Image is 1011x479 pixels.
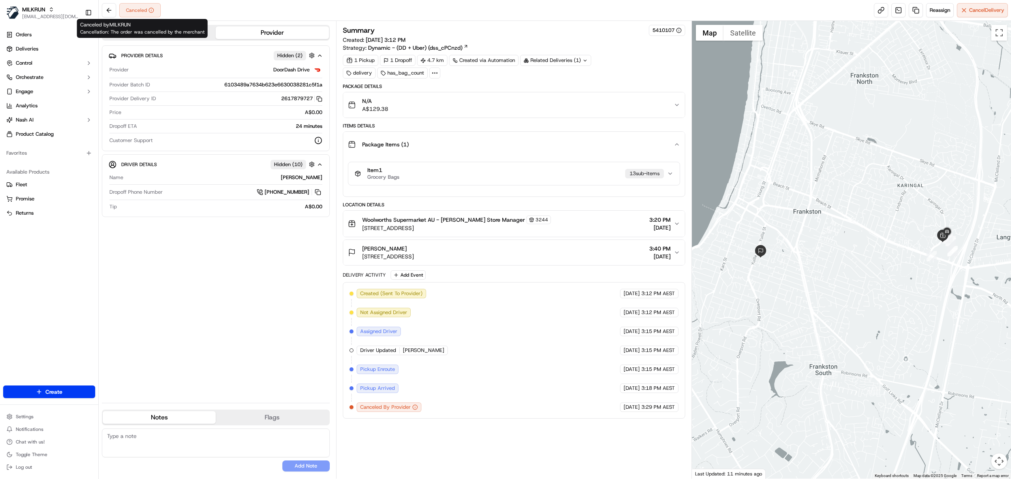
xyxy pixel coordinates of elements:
[3,449,95,460] button: Toggle Theme
[624,366,640,373] span: [DATE]
[624,404,640,411] span: [DATE]
[109,158,323,171] button: Driver DetailsHidden (10)
[3,28,95,41] a: Orders
[343,132,685,157] button: Package Items (1)
[641,366,675,373] span: 3:15 PM AEST
[641,347,675,354] span: 3:15 PM AEST
[80,21,205,35] span: Canceled by MILKRUN
[957,3,1008,17] button: CancelDelivery
[875,473,909,479] button: Keyboard shortcuts
[3,43,95,55] a: Deliveries
[367,167,399,174] span: Item 1
[360,347,396,354] span: Driver Updated
[343,83,685,90] div: Package Details
[536,217,548,223] span: 3244
[16,74,43,81] span: Orchestrate
[22,13,79,20] button: [EMAIL_ADDRESS][DOMAIN_NAME]
[257,188,322,196] a: [PHONE_NUMBER]
[624,328,640,335] span: [DATE]
[45,388,62,396] span: Create
[343,92,685,118] button: N/AA$129.38
[305,109,322,116] span: A$0.00
[224,81,322,88] span: 6103489a7634b623e6630038281c5f1a
[945,236,956,246] div: 4
[449,55,519,66] a: Created via Automation
[930,7,950,14] span: Reassign
[520,55,591,66] div: Related Deliveries (1)
[3,147,95,159] div: Favorites
[16,45,38,52] span: Deliveries
[649,245,671,253] span: 3:40 PM
[360,385,395,392] span: Pickup Arrived
[80,29,205,35] span: Cancellation: The order was cancelled by the merchant
[343,211,685,237] button: Woolworths Supermarket AU - [PERSON_NAME] Store Manager3244[STREET_ADDRESS]3:20 PM[DATE]
[362,216,525,224] span: Woolworths Supermarket AU - [PERSON_NAME] Store Manager
[109,95,156,102] span: Provider Delivery ID
[109,49,323,62] button: Provider DetailsHidden (2)
[16,31,32,38] span: Orders
[16,60,32,67] span: Control
[624,385,640,392] span: [DATE]
[16,195,34,202] span: Promise
[16,131,54,138] span: Product Catalog
[109,123,137,130] span: Dropoff ETA
[22,6,45,13] span: MILKRUN
[366,36,406,43] span: [DATE] 3:12 PM
[624,347,640,354] span: [DATE]
[362,245,407,253] span: [PERSON_NAME]
[641,290,675,297] span: 3:12 PM AEST
[649,224,671,232] span: [DATE]
[362,97,388,105] span: N/A
[3,411,95,422] button: Settings
[360,309,407,316] span: Not Assigned Driver
[391,270,426,280] button: Add Event
[277,52,303,59] span: Hidden ( 2 )
[343,272,386,278] div: Delivery Activity
[696,25,723,41] button: Show street map
[3,114,95,126] button: Nash AI
[273,66,310,73] span: DoorDash Drive
[3,85,95,98] button: Engage
[3,462,95,473] button: Log out
[942,233,953,243] div: 5
[624,309,640,316] span: [DATE]
[16,181,27,188] span: Fleet
[3,166,95,178] div: Available Products
[119,3,161,17] button: Canceled
[3,128,95,140] a: Product Catalog
[641,385,675,392] span: 3:18 PM AEST
[16,88,33,95] span: Engage
[652,27,682,34] button: 5410107
[3,99,95,112] a: Analytics
[126,174,322,181] div: [PERSON_NAME]
[16,116,34,123] span: Nash AI
[624,290,640,297] span: [DATE]
[3,178,95,191] button: Fleet
[3,436,95,447] button: Chat with us!
[109,66,129,73] span: Provider
[3,3,82,22] button: MILKRUNMILKRUN[EMAIL_ADDRESS][DOMAIN_NAME]
[343,67,376,79] div: delivery
[362,140,409,148] span: Package Items ( 1 )
[625,169,664,178] div: 13 sub-item s
[649,253,671,260] span: [DATE]
[368,44,462,52] span: Dynamic - (DD + Uber) (dss_cPCnzd)
[969,7,1004,14] span: Cancel Delivery
[16,102,38,109] span: Analytics
[348,162,680,185] button: Item1Grocery Bags13sub-items
[3,207,95,219] button: Returns
[271,159,317,169] button: Hidden (10)
[641,309,675,316] span: 3:12 PM AEST
[343,157,685,196] div: Package Items (1)
[103,411,216,424] button: Notes
[360,290,423,297] span: Created (Sent To Provider)
[216,411,329,424] button: Flags
[377,67,428,79] div: has_bag_count
[281,95,322,102] button: 2617879727
[362,253,414,260] span: [STREET_ADDRESS]
[913,473,957,478] span: Map data ©2025 Google
[991,453,1007,469] button: Map camera controls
